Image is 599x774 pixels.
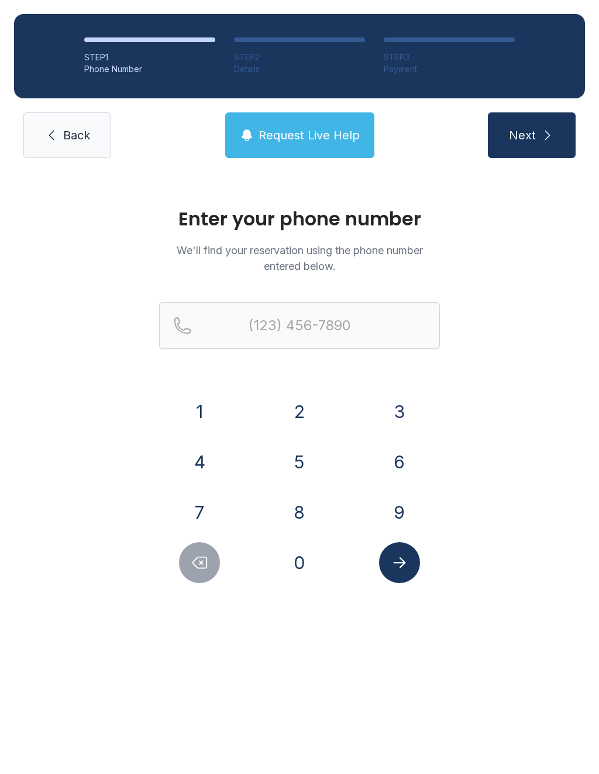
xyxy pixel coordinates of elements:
[279,492,320,533] button: 8
[179,441,220,482] button: 4
[84,52,215,63] div: STEP 1
[179,492,220,533] button: 7
[259,127,360,143] span: Request Live Help
[159,302,440,349] input: Reservation phone number
[179,391,220,432] button: 1
[384,52,515,63] div: STEP 3
[379,391,420,432] button: 3
[379,542,420,583] button: Submit lookup form
[159,242,440,274] p: We'll find your reservation using the phone number entered below.
[84,63,215,75] div: Phone Number
[379,492,420,533] button: 9
[234,63,365,75] div: Details
[279,441,320,482] button: 5
[159,210,440,228] h1: Enter your phone number
[179,542,220,583] button: Delete number
[234,52,365,63] div: STEP 2
[63,127,90,143] span: Back
[509,127,536,143] span: Next
[279,542,320,583] button: 0
[279,391,320,432] button: 2
[379,441,420,482] button: 6
[384,63,515,75] div: Payment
